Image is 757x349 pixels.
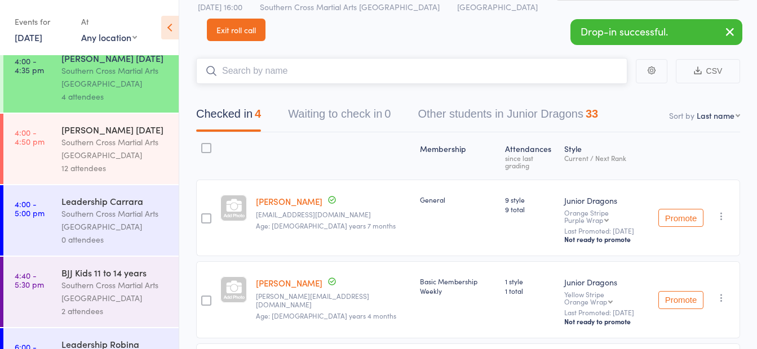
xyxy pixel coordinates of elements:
[61,64,169,90] div: Southern Cross Martial Arts [GEOGRAPHIC_DATA]
[61,305,169,317] div: 2 attendees
[669,110,694,121] label: Sort by
[564,298,607,305] div: Orange Wrap
[658,291,703,309] button: Promote
[658,209,703,227] button: Promote
[256,277,322,289] a: [PERSON_NAME]
[15,12,70,31] div: Events for
[256,311,396,320] span: Age: [DEMOGRAPHIC_DATA] years 4 months
[256,221,396,230] span: Age: [DEMOGRAPHIC_DATA] years 7 months
[15,31,42,43] a: [DATE]
[255,108,261,120] div: 4
[457,1,538,12] span: [GEOGRAPHIC_DATA]
[81,31,137,43] div: Any location
[61,233,169,246] div: 0 attendees
[198,1,242,12] span: [DATE] 16:00
[196,102,261,132] button: Checked in4
[3,42,179,113] a: 4:00 -4:35 pm[PERSON_NAME] [DATE]Southern Cross Martial Arts [GEOGRAPHIC_DATA]4 attendees
[564,317,649,326] div: Not ready to promote
[15,56,44,74] time: 4:00 - 4:35 pm
[560,137,654,174] div: Style
[61,52,169,64] div: [PERSON_NAME] [DATE]
[61,266,169,279] div: BJJ Kids 11 to 14 years
[61,162,169,174] div: 12 attendees
[564,216,603,223] div: Purple Wrap
[505,195,555,204] span: 9 style
[3,185,179,256] a: 4:00 -5:00 pmLeadership CarraraSouthern Cross Martial Arts [GEOGRAPHIC_DATA]0 attendees
[256,211,411,218] small: hilljessicaanne@gmail.com
[505,286,555,296] span: 1 total
[81,12,137,31] div: At
[501,137,560,174] div: Atten­dances
[564,227,649,235] small: Last Promoted: [DATE]
[415,137,501,174] div: Membership
[288,102,391,132] button: Waiting to check in0
[420,195,496,204] div: General
[207,19,265,41] a: Exit roll call
[570,19,742,45] div: Drop-in successful.
[256,195,322,207] a: [PERSON_NAME]
[256,292,411,308] small: jesse_macca@hotmail.com
[61,195,169,207] div: Leadership Carrara
[564,308,649,316] small: Last Promoted: [DATE]
[61,136,169,162] div: Southern Cross Martial Arts [GEOGRAPHIC_DATA]
[196,58,627,84] input: Search by name
[420,276,496,296] div: Basic Membership Weekly
[697,110,734,121] div: Last name
[384,108,391,120] div: 0
[15,199,45,217] time: 4:00 - 5:00 pm
[564,195,649,206] div: Junior Dragons
[15,128,45,146] time: 4:00 - 4:50 pm
[3,114,179,184] a: 4:00 -4:50 pm[PERSON_NAME] [DATE]Southern Cross Martial Arts [GEOGRAPHIC_DATA]12 attendees
[564,235,649,244] div: Not ready to promote
[586,108,598,120] div: 33
[676,59,740,83] button: CSV
[61,123,169,136] div: [PERSON_NAME] [DATE]
[418,102,598,132] button: Other students in Junior Dragons33
[61,207,169,233] div: Southern Cross Martial Arts [GEOGRAPHIC_DATA]
[564,209,649,223] div: Orange Stripe
[61,279,169,305] div: Southern Cross Martial Arts [GEOGRAPHIC_DATA]
[3,257,179,327] a: 4:40 -5:30 pmBJJ Kids 11 to 14 yearsSouthern Cross Martial Arts [GEOGRAPHIC_DATA]2 attendees
[564,276,649,288] div: Junior Dragons
[505,154,555,169] div: since last grading
[505,276,555,286] span: 1 style
[260,1,440,12] span: Southern Cross Martial Arts [GEOGRAPHIC_DATA]
[61,90,169,103] div: 4 attendees
[564,154,649,162] div: Current / Next Rank
[15,271,44,289] time: 4:40 - 5:30 pm
[564,290,649,305] div: Yellow Stripe
[505,204,555,214] span: 9 total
